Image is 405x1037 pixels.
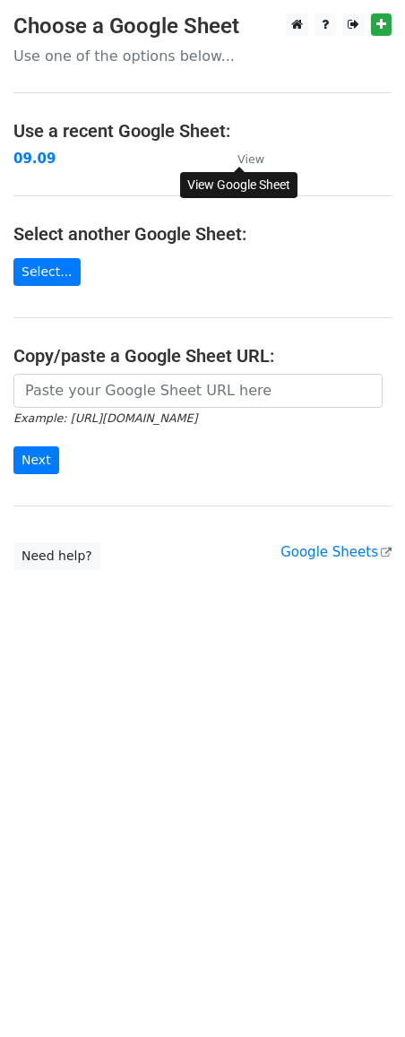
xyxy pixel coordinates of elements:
[180,172,297,198] div: View Google Sheet
[220,151,264,167] a: View
[13,120,392,142] h4: Use a recent Google Sheet:
[13,13,392,39] h3: Choose a Google Sheet
[13,47,392,65] p: Use one of the options below...
[13,411,197,425] small: Example: [URL][DOMAIN_NAME]
[315,951,405,1037] iframe: Chat Widget
[280,544,392,560] a: Google Sheets
[13,258,81,286] a: Select...
[237,152,264,166] small: View
[13,151,56,167] a: 09.09
[315,951,405,1037] div: Sohbet Aracı
[13,223,392,245] h4: Select another Google Sheet:
[13,374,383,408] input: Paste your Google Sheet URL here
[13,345,392,367] h4: Copy/paste a Google Sheet URL:
[13,446,59,474] input: Next
[13,542,100,570] a: Need help?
